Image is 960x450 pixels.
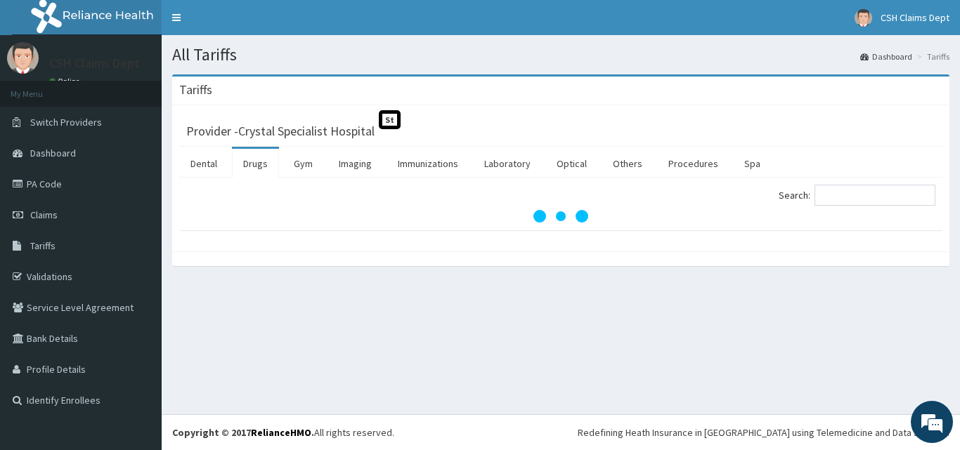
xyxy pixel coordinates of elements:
input: Search: [815,185,935,206]
span: Switch Providers [30,116,102,128]
a: Spa [733,149,772,178]
a: Online [49,77,83,86]
a: Procedures [657,149,729,178]
a: Drugs [232,149,279,178]
span: St [379,110,401,129]
a: RelianceHMO [251,426,311,439]
a: Others [602,149,654,178]
span: CSH Claims Dept [881,11,949,24]
a: Dental [179,149,228,178]
img: User Image [7,42,39,74]
label: Search: [779,185,935,206]
a: Laboratory [473,149,542,178]
a: Dashboard [860,51,912,62]
strong: Copyright © 2017 . [172,426,314,439]
a: Immunizations [387,149,469,178]
span: Tariffs [30,239,56,252]
h3: Provider - Crystal Specialist Hospital [186,125,375,138]
span: Claims [30,209,58,221]
footer: All rights reserved. [162,414,960,450]
h3: Tariffs [179,84,212,96]
a: Gym [283,149,324,178]
h1: All Tariffs [172,46,949,64]
div: Redefining Heath Insurance in [GEOGRAPHIC_DATA] using Telemedicine and Data Science! [578,425,949,439]
a: Optical [545,149,598,178]
p: CSH Claims Dept [49,57,140,70]
a: Imaging [327,149,383,178]
li: Tariffs [914,51,949,62]
span: Dashboard [30,147,76,159]
img: User Image [855,9,872,27]
svg: audio-loading [533,188,589,244]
